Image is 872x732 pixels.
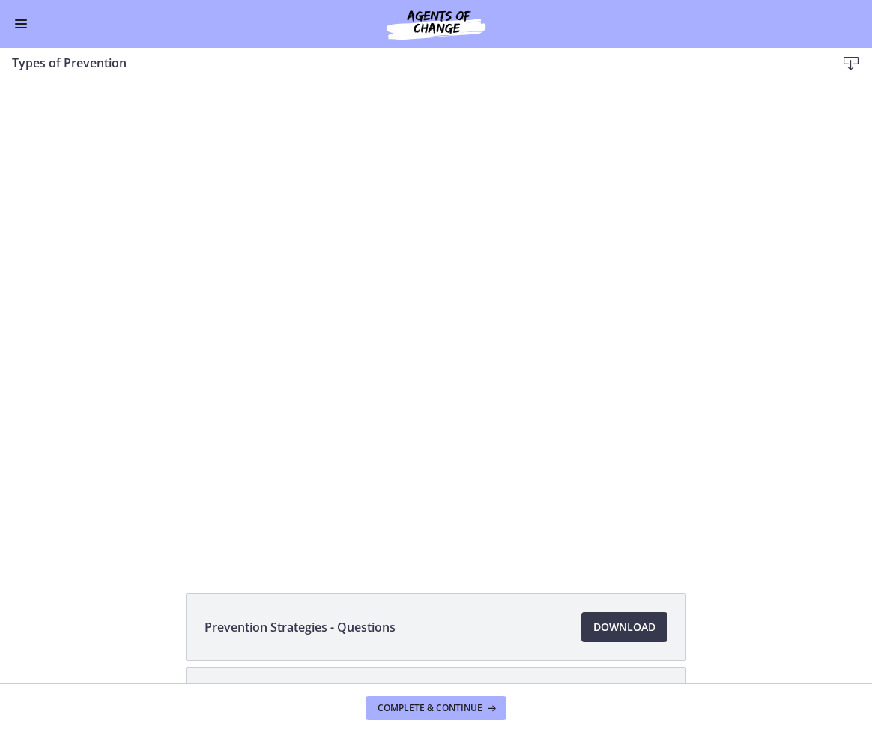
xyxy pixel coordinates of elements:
[12,54,812,72] h3: Types of Prevention
[593,618,655,636] span: Download
[378,702,482,714] span: Complete & continue
[581,612,667,642] a: Download
[12,15,30,33] button: Enable menu
[346,6,526,42] img: Agents of Change Social Work Test Prep
[366,696,506,720] button: Complete & continue
[205,618,396,636] span: Prevention Strategies - Questions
